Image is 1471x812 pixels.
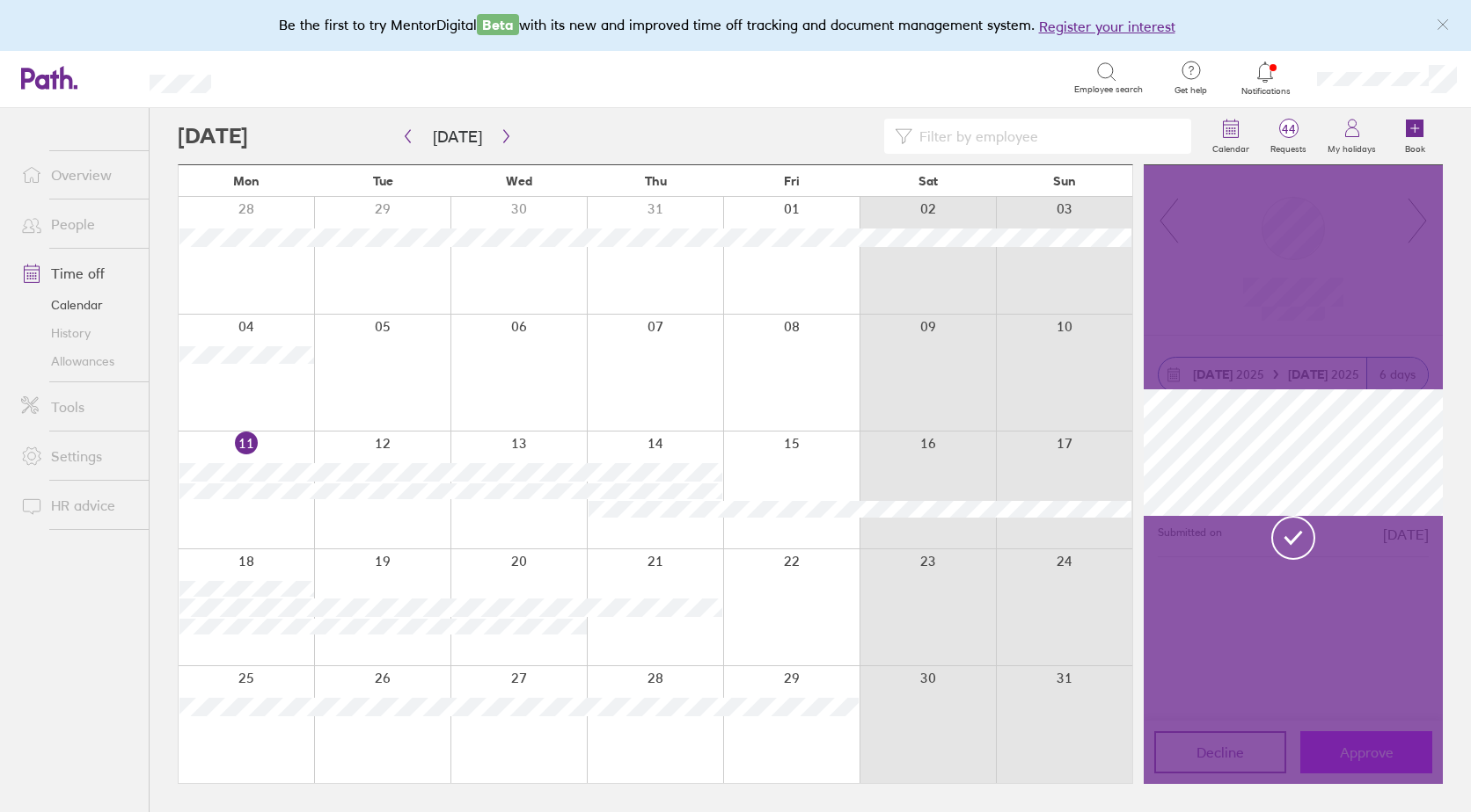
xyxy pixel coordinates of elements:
[7,389,149,424] a: Tools
[7,347,149,375] a: Allowances
[1074,84,1143,95] span: Employee search
[7,207,149,242] a: People
[259,69,304,85] div: Search
[784,174,800,188] span: Fri
[7,319,149,347] a: History
[1317,139,1387,155] label: My holidays
[1202,139,1260,155] label: Calendar
[7,256,149,291] a: Time off
[1260,139,1317,155] label: Requests
[918,174,938,188] span: Sat
[1237,60,1294,97] a: Notifications
[1202,108,1260,164] a: Calendar
[1317,108,1387,164] a: My holidays
[373,174,393,188] span: Tue
[1237,86,1294,97] span: Notifications
[506,174,532,188] span: Wed
[1162,85,1219,96] span: Get help
[7,157,149,192] a: Overview
[1260,108,1317,164] a: 44Requests
[1053,174,1076,188] span: Sun
[279,14,1193,37] div: Be the first to try MentorDigital with its new and improved time off tracking and document manage...
[1039,16,1175,37] button: Register your interest
[7,439,149,474] a: Settings
[477,14,519,35] span: Beta
[233,174,260,188] span: Mon
[912,120,1181,153] input: Filter by employee
[7,488,149,523] a: HR advice
[7,291,149,319] a: Calendar
[419,122,496,151] button: [DATE]
[1387,108,1443,164] a: Book
[1394,139,1436,155] label: Book
[645,174,667,188] span: Thu
[1260,122,1317,136] span: 44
